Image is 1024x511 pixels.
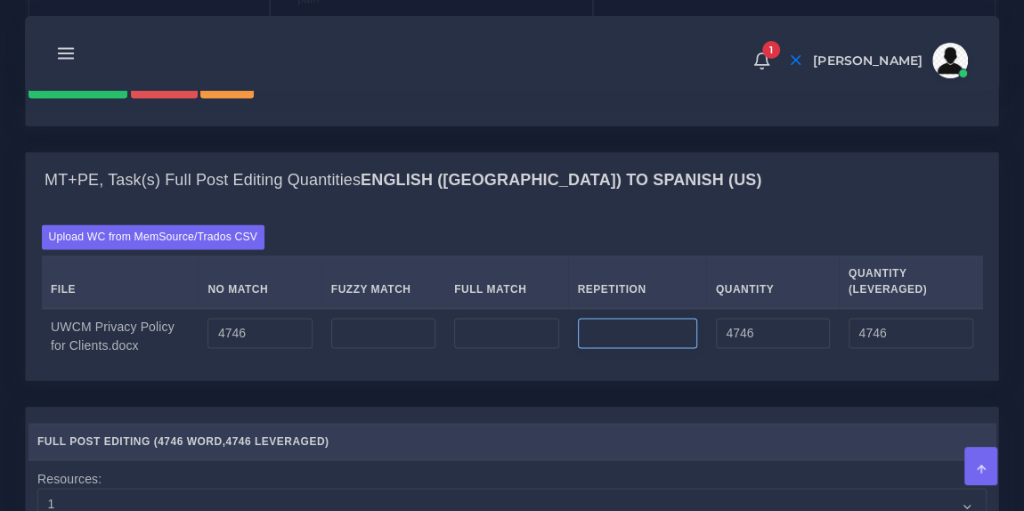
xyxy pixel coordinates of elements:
th: No Match [199,255,321,308]
span: 4746 Word [158,434,222,447]
div: MT+PE, Task(s) Full Post Editing QuantitiesEnglish ([GEOGRAPHIC_DATA]) TO Spanish (US) [26,152,998,209]
b: English ([GEOGRAPHIC_DATA]) TO Spanish (US) [361,171,761,189]
span: 1 [762,41,780,59]
th: Full Post Editing ( , ) [28,423,996,459]
div: MT+PE, Task(s) Full Post Editing QuantitiesEnglish ([GEOGRAPHIC_DATA]) TO Spanish (US) [26,209,998,380]
th: Repetition [568,255,706,308]
th: File [42,255,199,308]
img: avatar [932,43,968,78]
span: 4746 Leveraged [225,434,325,447]
span: [PERSON_NAME] [813,54,922,67]
th: Fuzzy Match [321,255,444,308]
th: Full Match [445,255,568,308]
h4: MT+PE, Task(s) Full Post Editing Quantities [45,171,761,191]
th: Quantity (Leveraged) [839,255,982,308]
a: [PERSON_NAME]avatar [804,43,974,78]
td: UWCM Privacy Policy for Clients.docx [42,308,199,365]
th: Quantity [706,255,839,308]
label: Upload WC from MemSource/Trados CSV [42,224,265,248]
a: 1 [746,51,777,70]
